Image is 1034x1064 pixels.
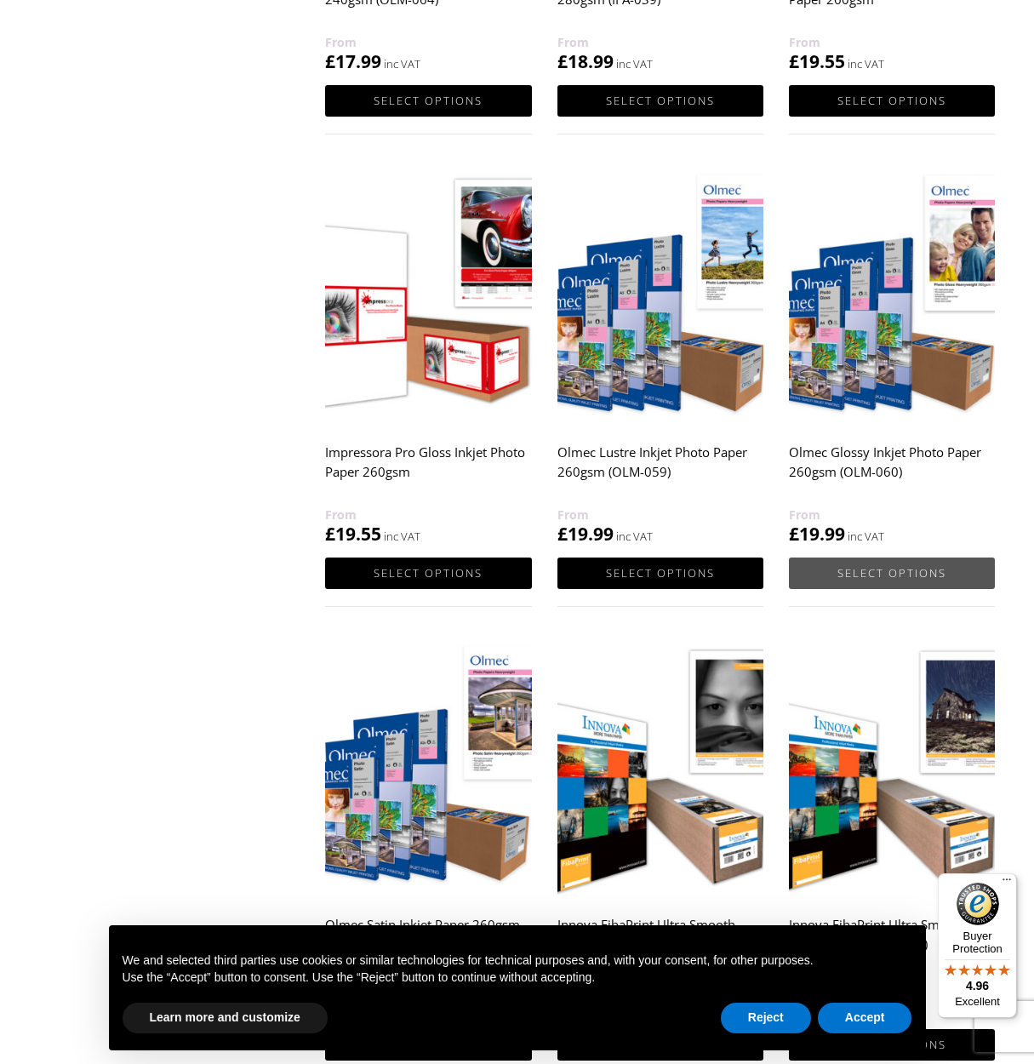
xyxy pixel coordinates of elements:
[789,168,995,426] img: Olmec Glossy Inkjet Photo Paper 260gsm (OLM-060)
[721,1003,811,1033] button: Reject
[818,1003,912,1033] button: Accept
[789,437,995,505] h2: Olmec Glossy Inkjet Photo Paper 260gsm (OLM-060)
[557,49,614,73] bdi: 18.99
[789,168,995,546] a: Olmec Glossy Inkjet Photo Paper 260gsm (OLM-060) £19.99
[557,168,763,426] img: Olmec Lustre Inkjet Photo Paper 260gsm (OLM-059)
[325,437,531,505] h2: Impressora Pro Gloss Inkjet Photo Paper 260gsm
[325,168,531,546] a: Impressora Pro Gloss Inkjet Photo Paper 260gsm £19.55
[557,639,763,897] img: Innova FibaPrint Ultra Smooth Gloss 285gsm (IFA-049)
[325,522,381,546] bdi: 19.55
[938,873,1017,1018] button: Trusted Shops TrustmarkBuyer Protection4.96Excellent
[557,558,763,589] a: Select options for “Olmec Lustre Inkjet Photo Paper 260gsm (OLM-059)”
[557,522,614,546] bdi: 19.99
[789,639,995,897] img: Innova FibaPrint Ultra Smooth Gloss 325gsm (IFA-040)
[325,639,531,897] img: Olmec Satin Inkjet Paper 260gsm (OLM-061)
[325,168,531,426] img: Impressora Pro Gloss Inkjet Photo Paper 260gsm
[557,522,568,546] span: £
[123,1003,328,1033] button: Learn more and customize
[325,49,381,73] bdi: 17.99
[123,970,912,987] p: Use the “Accept” button to consent. Use the “Reject” button to continue without accepting.
[789,85,995,117] a: Select options for “Impressora Pro Lustre Inkjet Photo Paper 260gsm”
[789,908,995,976] h2: Innova FibaPrint Ultra Smooth Gloss 325gsm (IFA-040)
[789,522,845,546] bdi: 19.99
[789,558,995,589] a: Select options for “Olmec Glossy Inkjet Photo Paper 260gsm (OLM-060)”
[557,168,763,546] a: Olmec Lustre Inkjet Photo Paper 260gsm (OLM-059) £19.99
[325,639,531,1018] a: Olmec Satin Inkjet Paper 260gsm (OLM-061) £19.99
[789,49,799,73] span: £
[325,85,531,117] a: Select options for “Olmec Satin Inkjet Photo Paper 240gsm (OLM-064)”
[557,437,763,505] h2: Olmec Lustre Inkjet Photo Paper 260gsm (OLM-059)
[789,49,845,73] bdi: 19.55
[325,908,531,976] h2: Olmec Satin Inkjet Paper 260gsm (OLM-061)
[957,883,999,925] img: Trusted Shops Trustmark
[557,85,763,117] a: Select options for “Innova FibaPrint White Matte 280gsm (IFA-039)”
[557,49,568,73] span: £
[325,522,335,546] span: £
[557,908,763,976] h2: Innova FibaPrint Ultra Smooth Gloss 285gsm (IFA-049)
[123,952,912,970] p: We and selected third parties use cookies or similar technologies for technical purposes and, wit...
[938,995,1017,1009] p: Excellent
[789,639,995,1018] a: Innova FibaPrint Ultra Smooth Gloss 325gsm (IFA-040) £25.99
[557,639,763,1018] a: Innova FibaPrint Ultra Smooth Gloss 285gsm (IFA-049) £24.99
[966,979,989,992] span: 4.96
[789,522,799,546] span: £
[997,873,1017,894] button: Menu
[938,930,1017,955] p: Buyer Protection
[325,558,531,589] a: Select options for “Impressora Pro Gloss Inkjet Photo Paper 260gsm”
[325,49,335,73] span: £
